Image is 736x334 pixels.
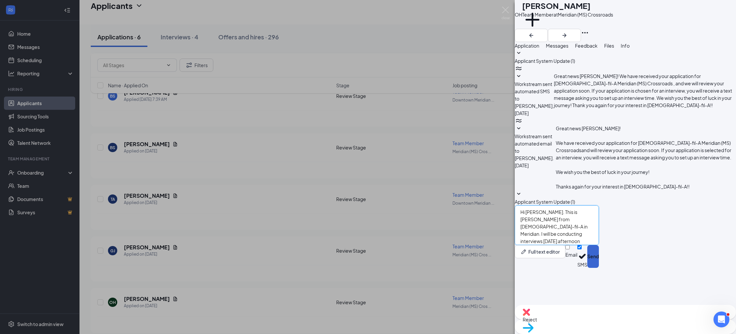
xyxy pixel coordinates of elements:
span: Reject [523,316,728,323]
svg: ArrowRight [560,31,568,39]
span: Workstream sent automated email to [PERSON_NAME]. [515,133,554,161]
span: Info [621,43,630,49]
span: [DATE] [515,109,529,117]
svg: SmallChevronDown [515,49,523,57]
div: OH [515,11,522,18]
svg: WorkstreamLogo [515,64,523,72]
p: We have received your application for [DEMOGRAPHIC_DATA]-fil-A Meridian (MS) Crossroadsand will r... [556,139,736,161]
span: Workstream sent automated SMS to [PERSON_NAME]. [515,81,554,109]
span: [DATE] [515,162,529,169]
div: Email [565,251,577,258]
span: Files [604,43,614,49]
p: Thanks again for your interest in [DEMOGRAPHIC_DATA]-fil-A!! [556,183,736,190]
svg: Pen [520,248,527,255]
button: ArrowLeftNew [515,29,548,42]
svg: SmallChevronDown [515,125,523,133]
button: PlusAdd a tag [522,9,543,37]
span: Applicant System Update (1) [515,199,575,205]
svg: SmallChevronDown [515,190,523,198]
textarea: Hi [PERSON_NAME]. This is [PERSON_NAME] from [DEMOGRAPHIC_DATA]-fil-A in Meridian. I will be cond... [515,205,599,245]
svg: Checkmark [577,251,587,261]
button: Full text editorPen [515,245,565,258]
iframe: Intercom live chat [713,312,729,327]
svg: Plus [522,9,543,30]
svg: WorkstreamLogo [515,117,523,125]
input: SMS [577,245,582,249]
button: Send [587,245,599,268]
div: SMS [577,261,587,268]
p: We wish you the best of luck in your journey! [556,168,736,176]
span: Great news [PERSON_NAME]! We have received your application for [DEMOGRAPHIC_DATA]-fil-A Meridian... [554,73,732,108]
svg: ArrowLeftNew [527,31,535,39]
button: SmallChevronDownApplicant System Update (1) [515,49,575,64]
svg: Ellipses [581,29,589,37]
input: Email [565,245,570,249]
span: Messages [546,43,568,49]
button: SmallChevronDownApplicant System Update (1) [515,190,575,205]
div: Team Member at Meridian (MS) Crossroads [522,11,613,18]
span: Applicant System Update (1) [515,58,575,64]
span: Feedback [575,43,598,49]
button: ArrowRight [548,29,581,42]
span: Application [515,43,539,49]
svg: SmallChevronDown [515,72,523,80]
p: Great news [PERSON_NAME]! [556,125,736,132]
